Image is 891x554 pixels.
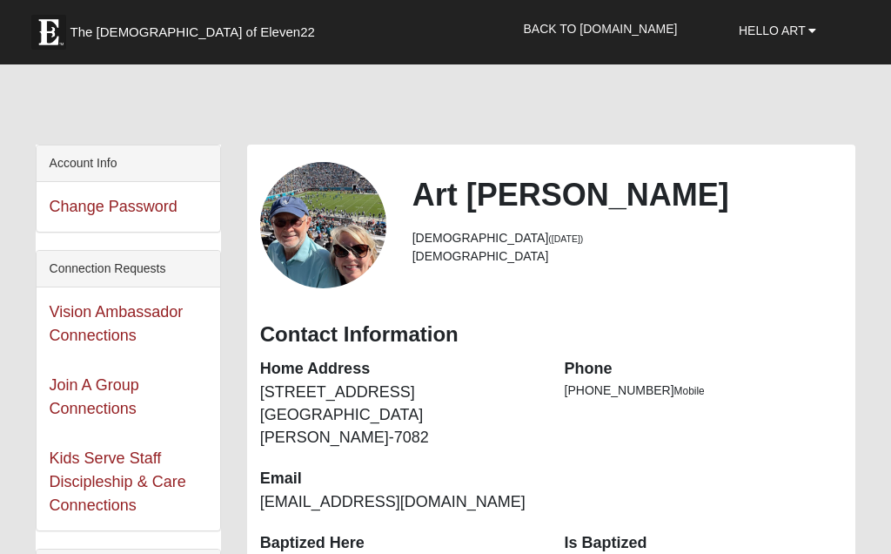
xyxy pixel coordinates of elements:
dt: Home Address [260,358,539,381]
li: [DEMOGRAPHIC_DATA] [412,229,843,247]
li: [PHONE_NUMBER] [565,382,843,400]
a: Back to [DOMAIN_NAME] [511,7,691,51]
span: Mobile [674,385,705,397]
dd: [EMAIL_ADDRESS][DOMAIN_NAME] [260,491,539,514]
li: [DEMOGRAPHIC_DATA] [412,247,843,266]
img: Eleven22 logo [31,15,66,50]
a: The [DEMOGRAPHIC_DATA] of Eleven22 [23,6,371,50]
dt: Email [260,468,539,490]
small: ([DATE]) [548,233,583,244]
a: Kids Serve Staff Discipleship & Care Connections [50,449,186,514]
dd: [STREET_ADDRESS] [GEOGRAPHIC_DATA][PERSON_NAME]-7082 [260,382,539,449]
div: Account Info [37,145,220,182]
span: Hello Art [739,24,806,37]
span: The [DEMOGRAPHIC_DATA] of Eleven22 [70,24,315,41]
a: Join A Group Connections [50,376,139,417]
a: Change Password [50,198,178,215]
h2: Art [PERSON_NAME] [412,176,843,213]
a: Vision Ambassador Connections [50,303,184,344]
a: Hello Art [726,9,829,52]
h3: Contact Information [260,322,843,348]
dt: Phone [565,358,843,381]
div: Connection Requests [37,251,220,287]
a: View Fullsize Photo [260,162,386,288]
